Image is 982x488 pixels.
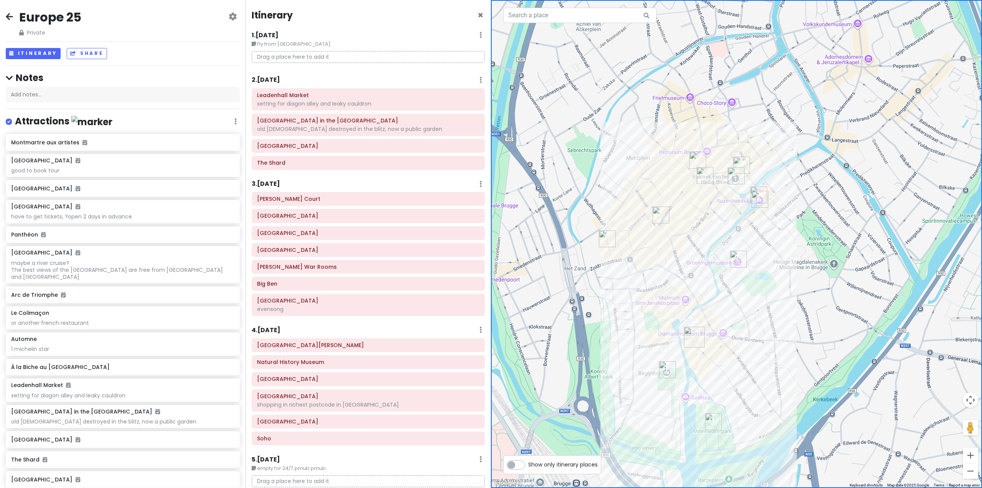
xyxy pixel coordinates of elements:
[43,457,47,462] i: Added to itinerary
[19,9,81,25] h2: Europe 25
[61,292,66,298] i: Added to itinerary
[11,336,37,342] h6: Automne
[76,437,80,442] i: Added to itinerary
[11,476,234,483] h6: [GEOGRAPHIC_DATA]
[963,448,978,463] button: Zoom in
[934,483,944,487] a: Terms
[963,420,978,435] button: Drag Pegman onto the map to open Street View
[257,100,479,107] div: setting for diagon alley and leaky cauldron
[11,139,234,146] h6: Montmartre aux artistes
[155,409,160,414] i: Added to itinerary
[11,203,80,210] h6: [GEOGRAPHIC_DATA]
[11,382,71,389] h6: Leadenhall Market
[6,87,240,103] div: Add notes...
[257,246,479,253] h6: Buckingham Palace
[257,126,479,132] div: old [DEMOGRAPHIC_DATA] destroyed in the blitz, now a public garden
[528,460,598,469] span: Show only itinerary places
[11,346,234,352] div: 1 michelin star
[493,478,518,488] img: Google
[11,392,234,399] div: setting for diagon alley and leaky cauldron
[252,465,485,472] small: empty for 24/7 pmub pmub
[684,327,705,347] div: Huisbrouwerij De Halve Maan
[76,477,80,482] i: Added to itinerary
[66,382,71,388] i: Added to itinerary
[257,92,479,99] h6: Leadenhall Market
[478,9,483,22] span: Close itinerary
[750,187,767,203] div: Boat tours - Coudenys
[11,408,160,415] h6: [GEOGRAPHIC_DATA] in the [GEOGRAPHIC_DATA]
[252,51,485,63] p: Drag a place here to add it
[257,117,479,124] h6: St Dunstan in the East Church Garden
[67,48,107,59] button: Share
[257,142,479,149] h6: Tower of London
[689,152,706,169] div: Market Square
[11,309,49,316] h6: Le Colimaçon
[252,76,280,84] h6: 2 . [DATE]
[493,478,518,488] a: Click to see this area on Google Maps
[705,413,722,430] div: Minnewater Park
[257,376,479,382] h6: Hyde Park
[76,250,80,255] i: Added to itinerary
[15,115,112,128] h4: Attractions
[11,319,234,326] div: or another french restaurant
[697,167,713,184] div: Belfort
[599,230,616,247] div: Gran kaffee de Passage
[257,297,479,304] h6: Westminster Abbey
[82,140,87,145] i: Added to itinerary
[257,306,479,313] div: evensong
[257,263,479,270] h6: Churchill War Rooms
[257,212,479,219] h6: Covent Garden
[257,435,479,442] h6: Soho
[252,40,485,48] small: Fly from [GEOGRAPHIC_DATA]
[257,342,479,349] h6: Victoria and Albert Museum
[963,392,978,408] button: Map camera controls
[11,456,234,463] h6: The Shard
[19,28,81,37] span: Private
[850,483,883,488] button: Keyboard shortcuts
[963,463,978,479] button: Zoom out
[252,180,280,188] h6: 3 . [DATE]
[76,204,80,209] i: Added to itinerary
[76,186,80,191] i: Added to itinerary
[257,280,479,287] h6: Big Ben
[252,9,293,21] h4: Itinerary
[11,213,234,220] div: have to get tickets, ?open 2 days in advance
[733,157,750,174] div: De Burg
[6,72,240,84] h4: Notes
[11,157,80,164] h6: [GEOGRAPHIC_DATA]
[11,167,234,174] div: good to book tour
[252,475,485,487] p: Drag a place here to add it
[257,359,479,366] h6: Natural History Museum
[6,48,61,59] button: Itinerary
[11,260,234,281] div: maybe a river cruise? The best views of the [GEOGRAPHIC_DATA] are free from [GEOGRAPHIC_DATA] and...
[728,167,745,184] div: Basilica of the Holy Blood
[949,483,980,487] a: Report a map error
[11,185,234,192] h6: [GEOGRAPHIC_DATA]
[257,418,479,425] h6: Oxford Street
[730,251,747,268] div: Groeninge Museum
[652,207,669,223] div: Steenstraat
[11,231,234,238] h6: Panthéon
[478,11,483,20] button: Close
[11,364,234,371] h6: À la Biche au [GEOGRAPHIC_DATA]
[751,191,768,208] div: Rozenhoedkaai
[257,401,479,408] div: shopping in richest postcode in [GEOGRAPHIC_DATA]
[257,230,479,237] h6: Somerset House
[257,393,479,400] h6: Regent Street
[11,291,234,298] h6: Arc de Triomphe
[76,158,80,163] i: Added to itinerary
[41,232,46,237] i: Added to itinerary
[257,159,479,166] h6: The Shard
[257,195,479,202] h6: Goodwin's Court
[659,361,676,378] div: Beguinage "Ten Wijngaerde"
[11,436,234,443] h6: [GEOGRAPHIC_DATA]
[71,116,112,128] img: marker
[11,418,234,425] div: old [DEMOGRAPHIC_DATA] destroyed in the blitz, now a public garden
[252,31,278,40] h6: 1 . [DATE]
[252,326,280,334] h6: 4 . [DATE]
[503,8,657,23] input: Search a place
[252,456,280,464] h6: 5 . [DATE]
[887,483,929,487] span: Map data ©2025 Google
[11,249,80,256] h6: [GEOGRAPHIC_DATA]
